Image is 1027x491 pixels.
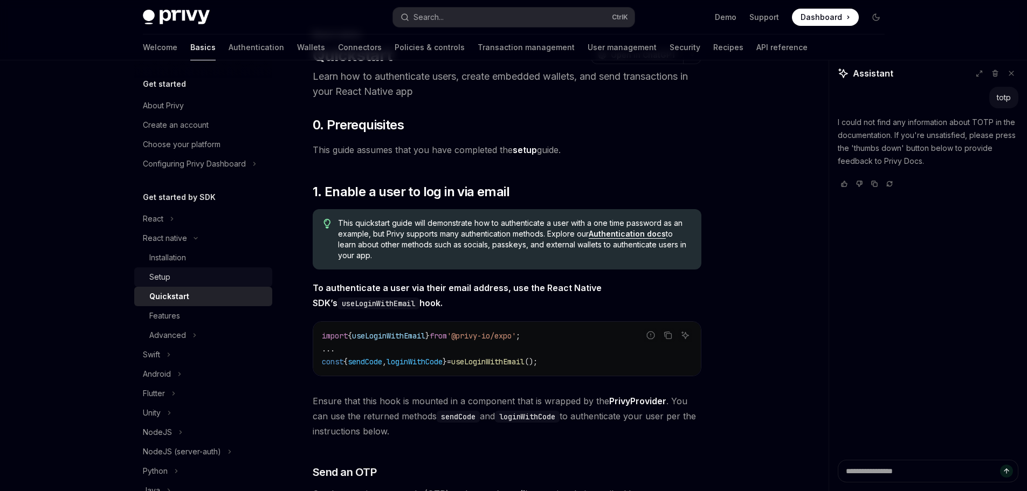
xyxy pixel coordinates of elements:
[143,368,171,381] div: Android
[387,357,443,366] span: loginWithCode
[430,331,447,341] span: from
[134,229,272,248] button: Toggle React native section
[801,12,842,23] span: Dashboard
[143,387,165,400] div: Flutter
[323,219,331,229] svg: Tip
[713,34,743,60] a: Recipes
[495,411,560,423] code: loginWithCode
[883,178,896,189] button: Reload last chat
[134,442,272,461] button: Toggle NodeJS (server-auth) section
[792,9,859,26] a: Dashboard
[190,34,216,60] a: Basics
[149,251,186,264] div: Installation
[756,34,808,60] a: API reference
[437,411,480,423] code: sendCode
[838,116,1018,168] p: I could not find any information about TOTP in the documentation. If you're unsatisfied, please p...
[143,10,210,25] img: dark logo
[313,116,404,134] span: 0. Prerequisites
[134,384,272,403] button: Toggle Flutter section
[322,331,348,341] span: import
[443,357,447,366] span: }
[612,13,628,22] span: Ctrl K
[382,357,387,366] span: ,
[853,67,893,80] span: Assistant
[338,34,382,60] a: Connectors
[149,329,186,342] div: Advanced
[322,344,335,354] span: ...
[143,212,163,225] div: React
[997,92,1011,103] div: totp
[143,157,246,170] div: Configuring Privy Dashboard
[525,357,537,366] span: ();
[393,8,635,27] button: Open search
[513,144,537,156] a: setup
[609,396,666,407] a: PrivyProvider
[134,403,272,423] button: Toggle Unity section
[661,328,675,342] button: Copy the contents from the code block
[134,115,272,135] a: Create an account
[395,34,465,60] a: Policies & controls
[337,298,419,309] code: useLoginWithEmail
[425,331,430,341] span: }
[134,267,272,287] a: Setup
[313,183,509,200] span: 1. Enable a user to log in via email
[143,34,177,60] a: Welcome
[143,426,172,439] div: NodeJS
[297,34,325,60] a: Wallets
[134,423,272,442] button: Toggle NodeJS section
[143,445,221,458] div: NodeJS (server-auth)
[451,357,525,366] span: useLoginWithEmail
[313,142,701,157] span: This guide assumes that you have completed the guide.
[134,287,272,306] a: Quickstart
[143,78,186,91] h5: Get started
[749,12,779,23] a: Support
[134,461,272,481] button: Toggle Python section
[143,119,209,132] div: Create an account
[134,96,272,115] a: About Privy
[348,357,382,366] span: sendCode
[149,271,170,283] div: Setup
[134,209,272,229] button: Toggle React section
[134,154,272,174] button: Toggle Configuring Privy Dashboard section
[143,232,187,245] div: React native
[338,218,690,261] span: This quickstart guide will demonstrate how to authenticate a user with a one time password as an ...
[149,290,189,303] div: Quickstart
[853,178,866,189] button: Vote that response was not good
[644,328,658,342] button: Report incorrect code
[143,465,168,478] div: Python
[588,34,657,60] a: User management
[478,34,575,60] a: Transaction management
[516,331,520,341] span: ;
[867,9,885,26] button: Toggle dark mode
[352,331,425,341] span: useLoginWithEmail
[1000,465,1013,478] button: Send message
[134,364,272,384] button: Toggle Android section
[678,328,692,342] button: Ask AI
[134,135,272,154] a: Choose your platform
[313,69,701,99] p: Learn how to authenticate users, create embedded wallets, and send transactions in your React Nat...
[343,357,348,366] span: {
[413,11,444,24] div: Search...
[447,331,516,341] span: '@privy-io/expo'
[134,345,272,364] button: Toggle Swift section
[322,357,343,366] span: const
[670,34,700,60] a: Security
[143,191,216,204] h5: Get started by SDK
[134,326,272,345] button: Toggle Advanced section
[447,357,451,366] span: =
[143,348,160,361] div: Swift
[134,306,272,326] a: Features
[313,282,602,308] strong: To authenticate a user via their email address, use the React Native SDK’s hook.
[134,248,272,267] a: Installation
[838,178,851,189] button: Vote that response was good
[143,138,220,151] div: Choose your platform
[868,178,881,189] button: Copy chat response
[313,393,701,439] span: Ensure that this hook is mounted in a component that is wrapped by the . You can use the returned...
[143,406,161,419] div: Unity
[715,12,736,23] a: Demo
[838,460,1018,482] textarea: Ask a question...
[143,99,184,112] div: About Privy
[589,229,666,239] a: Authentication docs
[348,331,352,341] span: {
[229,34,284,60] a: Authentication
